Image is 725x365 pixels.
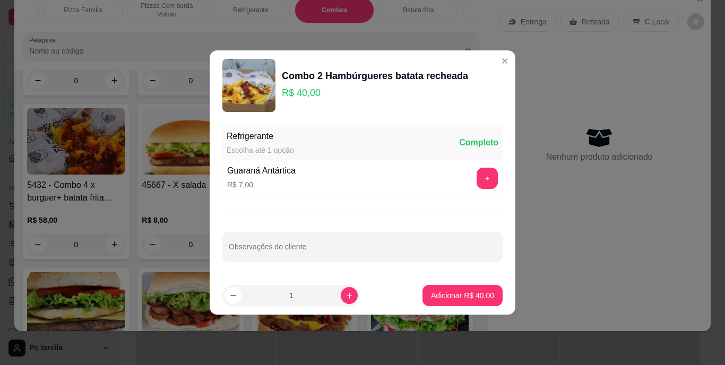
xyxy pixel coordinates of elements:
[459,136,498,149] div: Completo
[227,145,294,155] div: Escolha até 1 opção
[496,53,513,69] button: Close
[282,85,468,100] p: R$ 40,00
[227,164,296,177] div: Guaraná Antártica
[229,246,496,256] input: Observações do cliente
[222,59,275,112] img: product-image
[431,290,494,301] p: Adicionar R$ 40,00
[227,130,294,143] div: Refrigerante
[477,168,498,189] button: add
[227,179,296,190] p: R$ 7,00
[225,287,241,304] button: decrease-product-quantity
[341,287,358,304] button: increase-product-quantity
[422,285,503,306] button: Adicionar R$ 40,00
[282,68,468,83] div: Combo 2 Hambúrgueres batata recheada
